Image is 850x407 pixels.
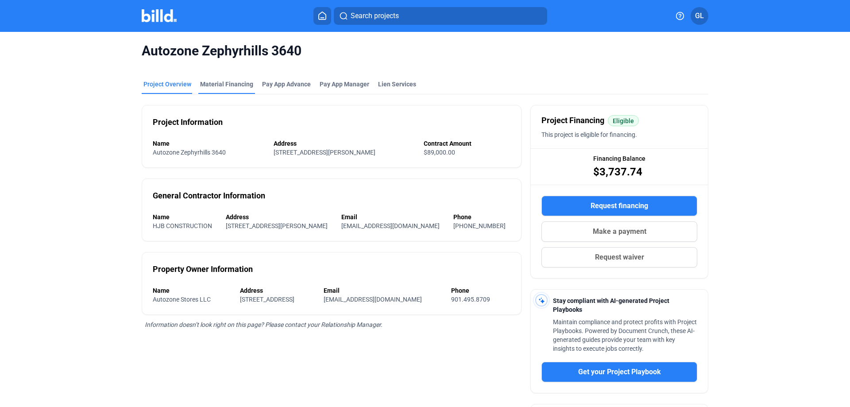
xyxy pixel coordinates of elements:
div: Pay App Advance [262,80,311,89]
span: [EMAIL_ADDRESS][DOMAIN_NAME] [324,296,422,303]
div: Material Financing [200,80,253,89]
mat-chip: Eligible [608,115,639,126]
span: Maintain compliance and protect profits with Project Playbooks. Powered by Document Crunch, these... [553,318,697,352]
button: Request waiver [541,247,697,267]
span: [STREET_ADDRESS] [240,296,294,303]
div: Address [240,286,315,295]
span: HJB CONSTRUCTION [153,222,212,229]
div: Property Owner Information [153,263,253,275]
div: Phone [453,213,510,221]
button: Make a payment [541,221,697,242]
div: Address [274,139,414,148]
span: Pay App Manager [320,80,369,89]
span: Get your Project Playbook [578,367,661,377]
div: General Contractor Information [153,190,265,202]
div: Email [324,286,442,295]
div: Project Overview [143,80,191,89]
span: Autozone Stores LLC [153,296,211,303]
span: Stay compliant with AI-generated Project Playbooks [553,297,669,313]
div: Phone [451,286,510,295]
span: Request waiver [595,252,644,263]
span: Make a payment [593,226,646,237]
span: Autozone Zephyrhills 3640 [142,43,708,59]
div: Name [153,286,231,295]
span: $89,000.00 [424,149,455,156]
div: Contract Amount [424,139,510,148]
div: Name [153,139,265,148]
span: 901.495.8709 [451,296,490,303]
img: Billd Company Logo [142,9,177,22]
span: [PHONE_NUMBER] [453,222,506,229]
span: $3,737.74 [593,165,642,179]
span: [STREET_ADDRESS][PERSON_NAME] [226,222,328,229]
button: GL [691,7,708,25]
span: Project Financing [541,114,604,127]
span: Autozone Zephyrhills 3640 [153,149,226,156]
span: Request financing [591,201,648,211]
div: Project Information [153,116,223,128]
span: [EMAIL_ADDRESS][DOMAIN_NAME] [341,222,440,229]
button: Search projects [334,7,547,25]
span: Information doesn’t look right on this page? Please contact your Relationship Manager. [145,321,382,328]
button: Get your Project Playbook [541,362,697,382]
span: This project is eligible for financing. [541,131,637,138]
div: Lien Services [378,80,416,89]
span: GL [695,11,704,21]
div: Name [153,213,217,221]
button: Request financing [541,196,697,216]
span: [STREET_ADDRESS][PERSON_NAME] [274,149,375,156]
span: Search projects [351,11,399,21]
div: Address [226,213,332,221]
span: Financing Balance [593,154,645,163]
div: Email [341,213,444,221]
